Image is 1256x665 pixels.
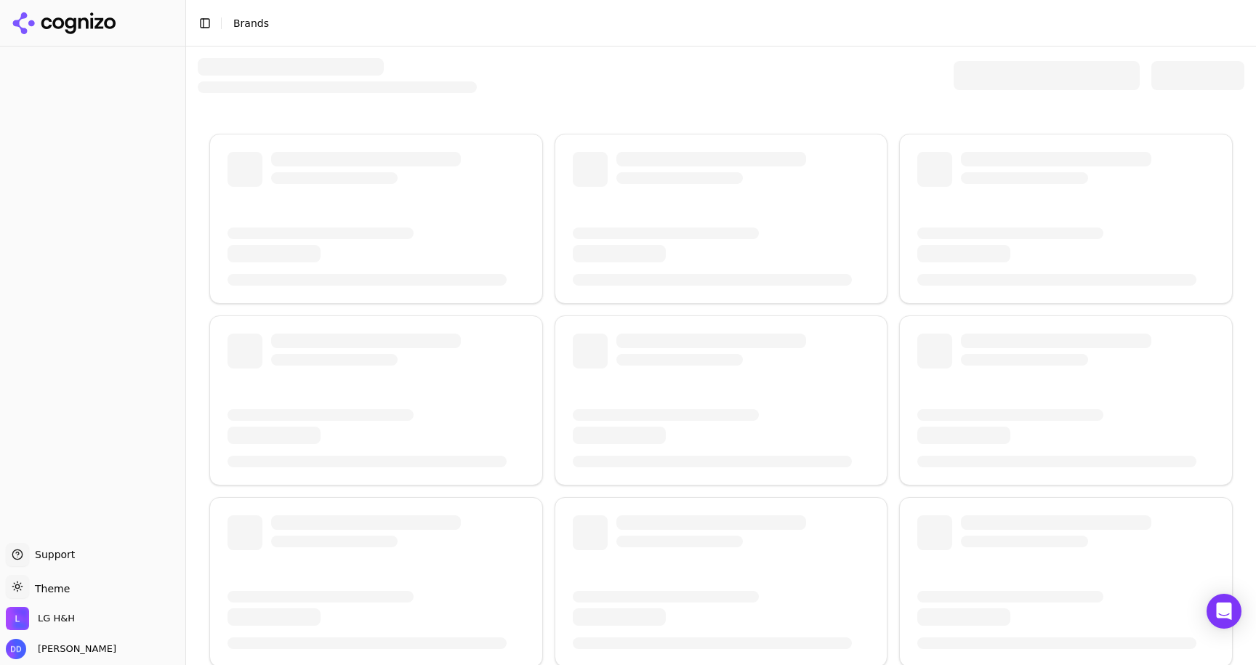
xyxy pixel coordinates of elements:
div: Open Intercom Messenger [1207,594,1241,629]
span: Support [29,547,75,562]
span: Theme [29,583,70,595]
button: Open user button [6,639,116,659]
span: LG H&H [38,612,75,625]
button: Open organization switcher [6,607,75,630]
img: LG H&H [6,607,29,630]
span: Brands [233,17,269,29]
nav: breadcrumb [233,16,269,31]
img: Dmitry Dobrenko [6,639,26,659]
span: [PERSON_NAME] [32,642,116,656]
